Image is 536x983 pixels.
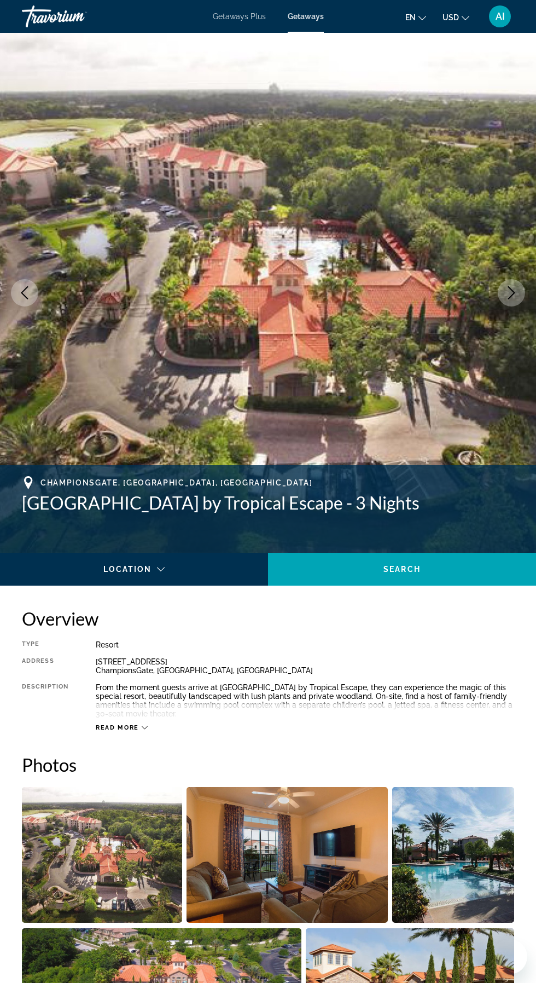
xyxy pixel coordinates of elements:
[442,9,469,25] button: Change currency
[405,13,416,22] span: en
[96,724,148,732] button: Read more
[22,683,68,718] div: Description
[22,754,514,776] h2: Photos
[442,13,459,22] span: USD
[22,640,68,649] div: Type
[96,657,514,675] div: [STREET_ADDRESS] ChampionsGate, [GEOGRAPHIC_DATA], [GEOGRAPHIC_DATA]
[383,565,421,574] span: Search
[96,683,514,718] div: From the moment guests arrive at [GEOGRAPHIC_DATA] by Tropical Escape, they can experience the ma...
[486,5,514,28] button: User Menu
[22,492,514,514] h1: [GEOGRAPHIC_DATA] by Tropical Escape - 3 Nights
[11,279,38,307] button: Previous image
[22,657,68,675] div: Address
[96,640,514,649] div: Resort
[496,11,505,22] span: AI
[268,553,536,586] button: Search
[22,2,131,31] a: Travorium
[22,608,514,629] h2: Overview
[492,939,527,974] iframe: Button to launch messaging window
[392,787,514,923] button: Open full-screen image slider
[96,724,139,731] span: Read more
[213,12,266,21] a: Getaways Plus
[187,787,388,923] button: Open full-screen image slider
[288,12,324,21] a: Getaways
[498,279,525,307] button: Next image
[405,9,426,25] button: Change language
[40,478,313,487] span: ChampionsGate, [GEOGRAPHIC_DATA], [GEOGRAPHIC_DATA]
[22,787,182,923] button: Open full-screen image slider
